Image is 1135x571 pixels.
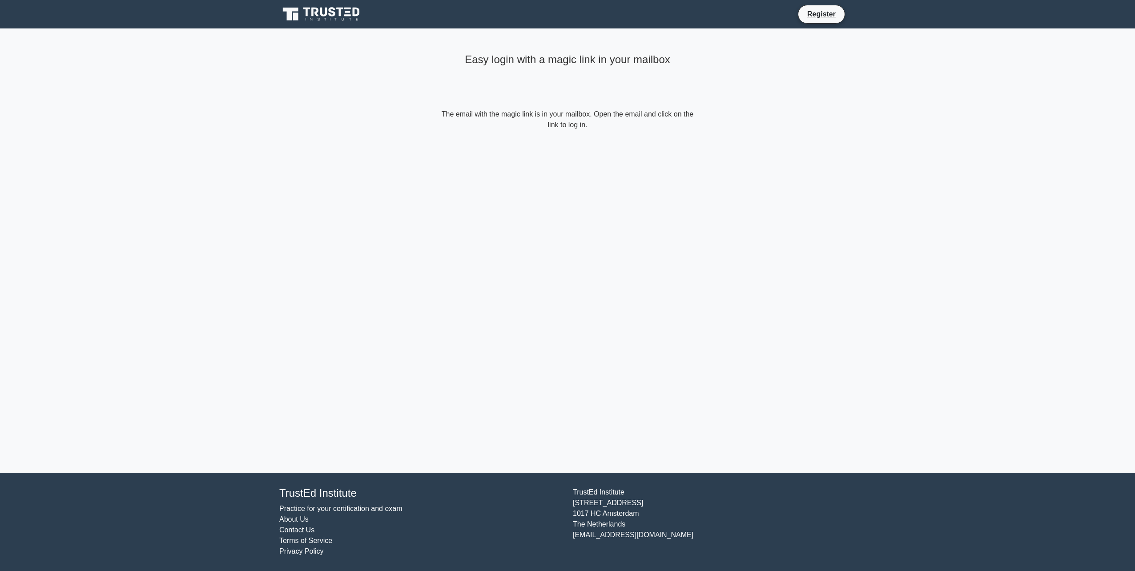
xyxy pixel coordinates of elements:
[279,526,314,534] a: Contact Us
[439,109,696,130] form: The email with the magic link is in your mailbox. Open the email and click on the link to log in.
[279,547,324,555] a: Privacy Policy
[279,487,562,500] h4: TrustEd Institute
[439,53,696,66] h4: Easy login with a magic link in your mailbox
[567,487,861,557] div: TrustEd Institute [STREET_ADDRESS] 1017 HC Amsterdam The Netherlands [EMAIL_ADDRESS][DOMAIN_NAME]
[279,537,332,544] a: Terms of Service
[802,8,841,20] a: Register
[279,515,309,523] a: About Us
[279,505,402,512] a: Practice for your certification and exam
